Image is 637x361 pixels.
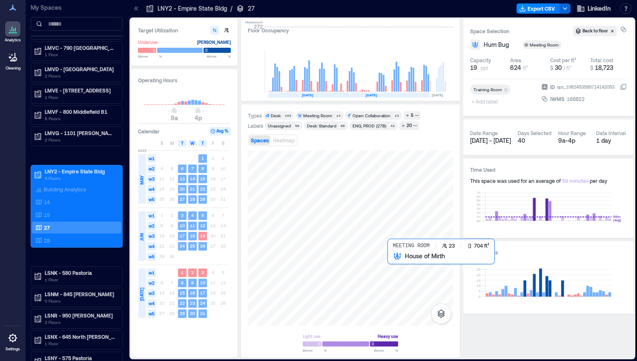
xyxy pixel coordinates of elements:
tspan: 4h [476,202,481,207]
text: [DATE] [302,93,313,97]
tspan: 0h [476,219,481,223]
text: 26 [200,243,205,248]
p: 28 [44,237,50,244]
text: 14 [190,176,195,181]
button: Back to floor [573,26,617,36]
text: 18 [190,233,195,238]
button: 20 [399,121,419,130]
p: 1 Floor [45,94,116,101]
p: LMVE - [STREET_ADDRESS] [45,87,116,94]
h3: Space Selection [470,27,573,35]
div: Heavy use [378,332,398,341]
text: 22 [200,186,205,191]
span: 4p [195,114,202,121]
p: LSNX - 645 North [PERSON_NAME] [45,333,116,340]
div: 168822 [566,95,585,103]
span: ft² [523,65,528,71]
span: F [212,140,214,147]
tspan: 0 [479,295,481,299]
div: 5 [410,112,415,119]
p: 1 Floor [45,276,116,283]
text: 29 [180,311,185,316]
h3: Target Utilization [138,26,231,35]
text: 6 [181,166,184,171]
p: LMVF - 800 Middlefield B1 [45,108,116,115]
text: 21 [190,186,195,191]
tspan: 7h [476,191,481,195]
button: LinkedIn [574,2,613,15]
h3: Operating Hours [138,76,231,84]
span: Above % [207,54,231,59]
span: Heatmap [273,137,295,143]
text: 11 [190,223,195,228]
h3: Daily Peaks [470,248,627,257]
div: Capacity [470,57,491,64]
p: 2 Floors [45,72,116,79]
div: Types [248,112,262,119]
text: 16 [190,290,195,295]
button: Avg % [209,127,231,136]
div: Desk: Standard [307,123,336,129]
span: w1 [147,269,156,277]
button: 5 [404,111,421,120]
div: Light use [303,332,321,341]
div: Remove Training Room [502,87,511,92]
span: Below % [138,54,162,59]
span: W [190,140,195,147]
div: [PERSON_NAME] [197,38,231,46]
tspan: 5 [479,289,481,293]
text: 9 [191,280,194,285]
tspan: 5h [476,198,481,202]
div: 1 day [596,136,627,145]
a: Settings [3,328,23,354]
div: 43 [389,123,396,128]
p: 27 [248,4,255,13]
p: 4 Floors [45,175,116,182]
span: w4 [147,185,156,193]
div: Labels [248,122,263,129]
div: Area [510,57,521,64]
tspan: 25 [476,267,481,271]
div: 102 [283,113,293,118]
span: MAY [138,175,145,185]
text: 30 [190,311,195,316]
span: + Add label [470,95,501,107]
text: 19 [200,233,205,238]
span: S [222,140,224,147]
text: 15 [200,176,205,181]
div: 20 [405,122,413,130]
div: 86 [339,123,346,128]
div: Open Collaboration [353,113,390,118]
p: 1 Floor [45,340,116,347]
text: 1 [201,156,204,161]
p: LNY2 - Empire State Bldg [158,4,227,13]
p: LNY2 - Empire State Bldg [45,168,116,175]
span: 9a [171,114,178,121]
div: Total cost [590,57,613,64]
span: ppl [481,64,488,71]
text: 29 [200,196,205,202]
div: Desk [271,113,281,118]
a: Analytics [2,19,23,45]
tspan: 1h [476,214,481,219]
text: 15 [180,290,185,295]
span: M [170,140,174,147]
span: ID [550,83,555,91]
p: LMVG - 1101 [PERSON_NAME] B7 [45,130,116,136]
span: w1 [147,211,156,220]
text: 24 [180,243,185,248]
span: 19 [470,64,477,72]
button: Meeting Room [522,40,572,49]
div: Date Range [470,130,498,136]
text: 8 [201,166,204,171]
div: spc_1062453589714142053 [556,83,615,91]
p: LSNK - 580 Pastoria [45,269,116,276]
text: 10 [180,223,185,228]
span: Above % [374,348,398,353]
h3: Time Used [470,165,627,174]
div: 9a - 4p [558,136,589,145]
span: 58 minutes [562,178,588,184]
text: 13 [180,176,185,181]
button: Spaces [249,136,270,145]
p: Building Analytics [44,186,86,193]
